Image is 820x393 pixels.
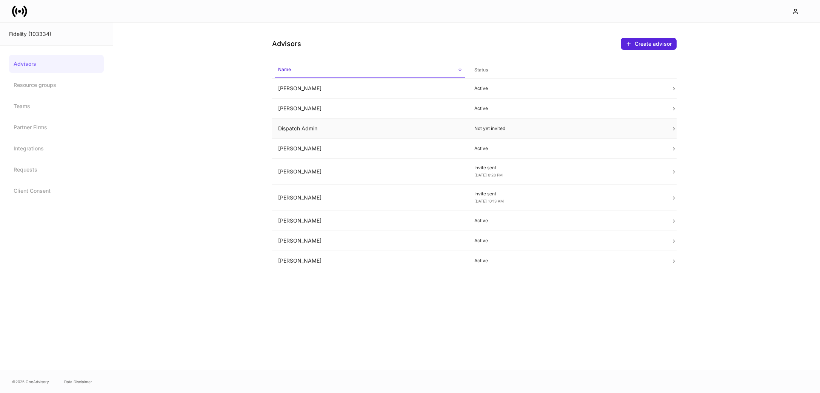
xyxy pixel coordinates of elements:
h6: Name [278,66,291,73]
p: Invite sent [474,191,659,197]
td: [PERSON_NAME] [272,99,469,119]
p: Not yet invited [474,125,659,132]
a: Partner Firms [9,118,104,136]
span: [DATE] 10:13 AM [474,199,504,203]
p: Active [474,258,659,264]
a: Teams [9,97,104,115]
a: Advisors [9,55,104,73]
p: Active [474,218,659,224]
h6: Status [474,66,488,73]
a: Data Disclaimer [64,379,92,385]
button: Create advisor [621,38,677,50]
a: Requests [9,161,104,179]
td: [PERSON_NAME] [272,211,469,231]
td: [PERSON_NAME] [272,231,469,251]
td: Dispatch Admin [272,119,469,139]
a: Integrations [9,139,104,158]
div: Create advisor [626,41,672,47]
td: [PERSON_NAME] [272,251,469,271]
span: Name [275,62,466,78]
span: © 2025 OneAdvisory [12,379,49,385]
p: Active [474,105,659,111]
td: [PERSON_NAME] [272,139,469,159]
p: Active [474,85,659,91]
span: [DATE] 6:28 PM [474,173,503,177]
td: [PERSON_NAME] [272,185,469,211]
span: Status [471,62,662,78]
h4: Advisors [272,39,301,48]
td: [PERSON_NAME] [272,159,469,185]
a: Client Consent [9,182,104,200]
a: Resource groups [9,76,104,94]
p: Active [474,145,659,152]
td: [PERSON_NAME] [272,79,469,99]
p: Active [474,238,659,244]
p: Invite sent [474,165,659,171]
div: Fidelity (103334) [9,30,104,38]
